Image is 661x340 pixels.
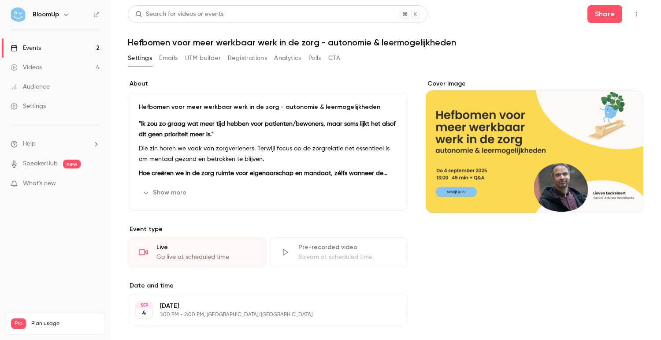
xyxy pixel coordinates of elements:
[156,243,255,252] div: Live
[11,82,50,91] div: Audience
[23,159,58,168] a: SpeakerHub
[139,143,397,164] p: Die zin horen we vaak van zorgverleners. Terwijl focus op de zorgrelatie net essentieel is om men...
[23,139,36,149] span: Help
[33,10,59,19] h6: BloomUp
[11,63,42,72] div: Videos
[128,37,643,48] h1: Hefbomen voor meer werkbaar werk in de zorg - autonomie & leermogelijkheden
[11,102,46,111] div: Settings
[156,253,255,262] div: Go live at scheduled time
[142,309,146,318] p: 4
[160,311,361,318] p: 1:00 PM - 2:00 PM, [GEOGRAPHIC_DATA]/[GEOGRAPHIC_DATA]
[135,10,223,19] div: Search for videos or events
[11,318,26,329] span: Pro
[298,253,397,262] div: Stream at scheduled time
[128,51,152,65] button: Settings
[63,160,81,168] span: new
[228,51,267,65] button: Registrations
[139,103,397,112] p: Hefbomen voor meer werkbaar werk in de zorg - autonomie & leermogelijkheden
[298,243,397,252] div: Pre-recorded video
[128,79,408,88] label: About
[159,51,178,65] button: Emails
[328,51,340,65] button: CTA
[426,79,643,88] label: Cover image
[31,320,99,327] span: Plan usage
[139,121,396,138] strong: "Ik zou zo graag wat meer tijd hebben voor patienten/bewoners, maar soms lijkt het alsof dit geen...
[587,5,622,23] button: Share
[308,51,321,65] button: Polls
[128,225,408,234] p: Event type
[270,237,408,267] div: Pre-recorded videoStream at scheduled time
[139,170,387,187] strong: Hoe creëren we in de zorg ruimte voor eigenaarschap en mandaat, zélfs wanneer de druk hoog blijft?
[128,237,266,267] div: LiveGo live at scheduled time
[136,302,152,308] div: SEP
[23,179,56,188] span: What's new
[160,302,361,310] p: [DATE]
[89,180,100,188] iframe: Noticeable Trigger
[426,79,643,213] section: Cover image
[11,44,41,52] div: Events
[11,7,25,22] img: BloomUp
[185,51,221,65] button: UTM builder
[11,139,100,149] li: help-dropdown-opener
[274,51,301,65] button: Analytics
[128,281,408,290] label: Date and time
[139,186,192,200] button: Show more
